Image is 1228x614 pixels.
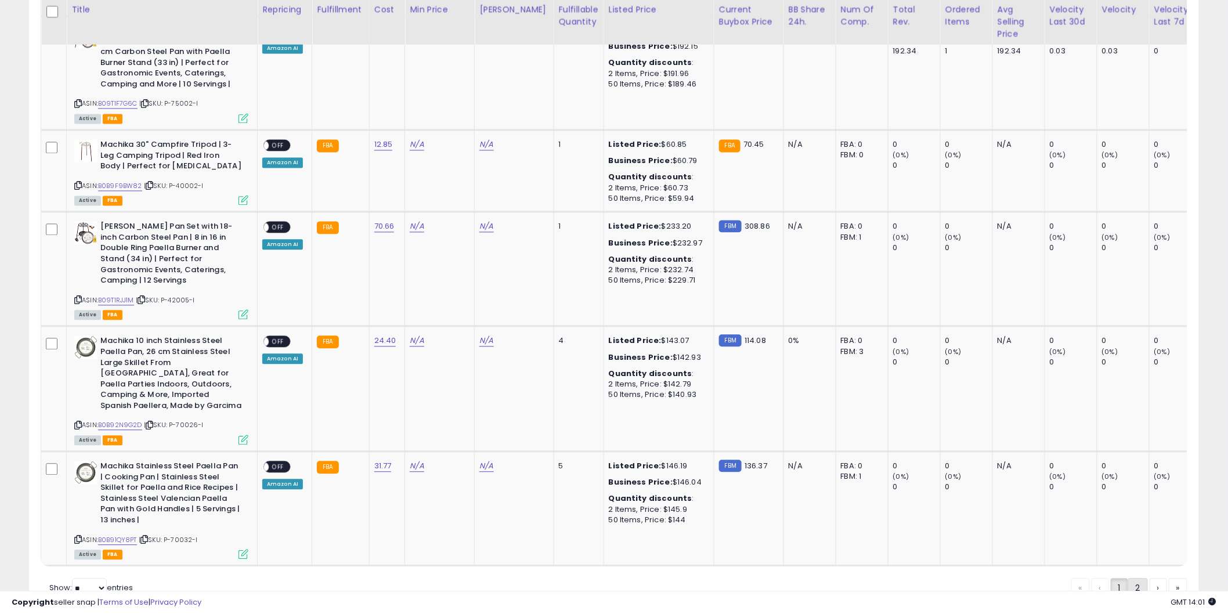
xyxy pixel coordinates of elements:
[1050,336,1097,346] div: 0
[945,336,992,346] div: 0
[609,335,662,346] b: Listed Price:
[103,436,122,446] span: FBA
[1102,3,1144,16] div: Velocity
[1154,46,1201,57] div: 0
[262,3,307,16] div: Repricing
[609,156,673,167] b: Business Price:
[609,194,705,204] div: 50 Items, Price: $59.94
[945,482,992,493] div: 0
[269,337,287,347] span: OFF
[1154,140,1201,150] div: 0
[609,255,705,265] div: :
[945,46,992,57] div: 1
[609,477,673,488] b: Business Price:
[317,140,338,153] small: FBA
[74,461,248,558] div: ASIN:
[410,3,469,16] div: Min Price
[609,369,705,380] div: :
[98,536,137,546] a: B0B91QY8PT
[893,472,909,482] small: (0%)
[893,357,940,368] div: 0
[317,461,338,474] small: FBA
[1154,222,1201,232] div: 0
[410,139,424,151] a: N/A
[98,99,138,109] a: B09T1F7G6C
[609,156,705,167] div: $60.79
[100,461,241,529] b: Machika Stainless Steel Paella Pan | Cooking Pan | Stainless Steel Skillet for Paella and Rice Re...
[893,461,940,472] div: 0
[71,3,252,16] div: Title
[1050,161,1097,171] div: 0
[609,352,673,363] b: Business Price:
[559,3,599,28] div: Fulfillable Quantity
[893,233,909,243] small: (0%)
[262,479,303,490] div: Amazon AI
[719,335,742,347] small: FBM
[1102,357,1149,368] div: 0
[609,493,692,504] b: Quantity discounts
[1050,461,1097,472] div: 0
[317,3,364,16] div: Fulfillment
[269,223,287,233] span: OFF
[609,41,673,52] b: Business Price:
[719,460,742,472] small: FBM
[609,461,705,472] div: $146.19
[719,140,741,153] small: FBA
[789,461,827,472] div: N/A
[99,597,149,608] a: Terms of Use
[609,276,705,286] div: 50 Items, Price: $229.71
[841,461,879,472] div: FBA: 0
[12,597,201,608] div: seller snap | |
[893,336,940,346] div: 0
[609,265,705,276] div: 2 Items, Price: $232.74
[998,222,1036,232] div: N/A
[893,222,940,232] div: 0
[609,494,705,504] div: :
[559,461,595,472] div: 5
[743,139,764,150] span: 70.45
[945,461,992,472] div: 0
[1050,348,1066,357] small: (0%)
[74,222,97,245] img: 51swc0VYLCL._SL40_.jpg
[609,254,692,265] b: Quantity discounts
[410,461,424,472] a: N/A
[1176,583,1180,594] span: »
[100,140,241,175] b: Machika 30" Campfire Tripod | 3-Leg Camping Tripod | Red Iron Body | Perfect for [MEDICAL_DATA]
[998,461,1036,472] div: N/A
[789,140,827,150] div: N/A
[609,461,662,472] b: Listed Price:
[144,182,204,191] span: | SKU: P-40002-I
[1154,348,1171,357] small: (0%)
[789,336,827,346] div: 0%
[74,436,101,446] span: All listings currently available for purchase on Amazon
[1154,161,1201,171] div: 0
[1102,222,1149,232] div: 0
[1102,243,1149,254] div: 0
[945,348,962,357] small: (0%)
[410,335,424,347] a: N/A
[1102,472,1118,482] small: (0%)
[1102,46,1149,57] div: 0.03
[609,336,705,346] div: $143.07
[1154,336,1201,346] div: 0
[893,482,940,493] div: 0
[998,3,1040,40] div: Avg Selling Price
[98,182,142,192] a: B0B9F9BW82
[374,139,393,151] a: 12.85
[317,222,338,234] small: FBA
[1050,140,1097,150] div: 0
[1102,151,1118,160] small: (0%)
[893,348,909,357] small: (0%)
[841,233,879,243] div: FBM: 1
[98,296,134,306] a: B09T1RJJ1M
[893,151,909,160] small: (0%)
[136,296,195,305] span: | SKU: P-42005-I
[609,80,705,90] div: 50 Items, Price: $189.46
[745,461,767,472] span: 136.37
[609,42,705,52] div: $192.15
[1154,472,1171,482] small: (0%)
[1050,151,1066,160] small: (0%)
[1154,3,1197,28] div: Velocity Last 7d
[945,3,988,28] div: Ordered Items
[609,139,662,150] b: Listed Price:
